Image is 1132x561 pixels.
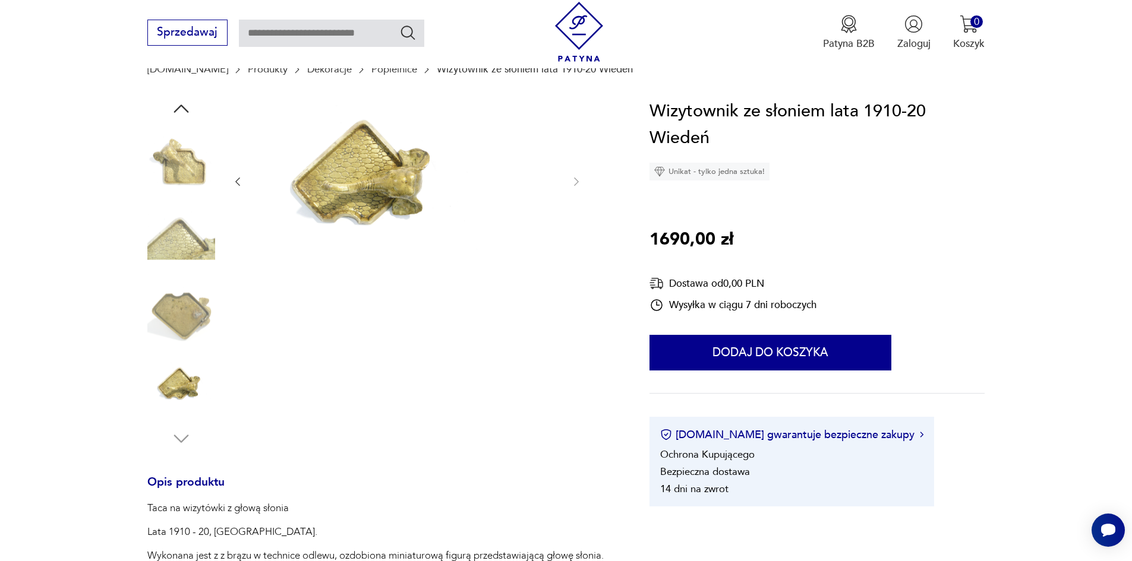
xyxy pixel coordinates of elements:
li: 14 dni na zwrot [660,482,729,496]
li: Ochrona Kupującego [660,448,755,461]
img: Ikona koszyka [960,15,978,33]
a: [DOMAIN_NAME] [147,64,228,75]
img: Ikonka użytkownika [904,15,923,33]
a: Sprzedawaj [147,28,228,38]
p: Lata 1910 - 20, [GEOGRAPHIC_DATA]. [147,525,604,539]
h3: Opis produktu [147,478,616,502]
img: Ikona strzałki w prawo [920,432,923,438]
img: Patyna - sklep z meblami i dekoracjami vintage [549,2,609,62]
li: Bezpieczna dostawa [660,465,750,478]
button: Sprzedawaj [147,20,228,46]
button: [DOMAIN_NAME] gwarantuje bezpieczne zakupy [660,427,923,442]
div: Dostawa od 0,00 PLN [649,276,816,291]
p: Taca na wizytówki z głową słonia [147,501,604,515]
button: Patyna B2B [823,15,875,50]
p: Patyna B2B [823,37,875,50]
div: 0 [970,15,983,28]
img: Zdjęcie produktu Wizytownik ze słoniem lata 1910-20 Wiedeń [147,277,215,344]
button: 0Koszyk [953,15,985,50]
p: Zaloguj [897,37,931,50]
img: Zdjęcie produktu Wizytownik ze słoniem lata 1910-20 Wiedeń [258,98,478,263]
img: Ikona medalu [840,15,858,33]
div: Unikat - tylko jedna sztuka! [649,163,770,180]
a: Produkty [248,64,288,75]
iframe: Smartsupp widget button [1092,514,1125,547]
h1: Wizytownik ze słoniem lata 1910-20 Wiedeń [649,98,985,152]
p: Koszyk [953,37,985,50]
p: Wizytownik ze słoniem lata 1910-20 Wiedeń [437,64,633,75]
img: Zdjęcie produktu Wizytownik ze słoniem lata 1910-20 Wiedeń [147,201,215,268]
img: Zdjęcie produktu Wizytownik ze słoniem lata 1910-20 Wiedeń [147,352,215,420]
p: 1690,00 zł [649,226,733,253]
button: Szukaj [399,24,417,41]
img: Zdjęcie produktu Wizytownik ze słoniem lata 1910-20 Wiedeń [147,125,215,193]
button: Zaloguj [897,15,931,50]
a: Ikona medaluPatyna B2B [823,15,875,50]
img: Ikona diamentu [654,166,665,177]
img: Ikona dostawy [649,276,664,291]
div: Wysyłka w ciągu 7 dni roboczych [649,298,816,312]
a: Dekoracje [307,64,352,75]
button: Dodaj do koszyka [649,335,891,370]
img: Ikona certyfikatu [660,429,672,440]
a: Popielnice [371,64,417,75]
